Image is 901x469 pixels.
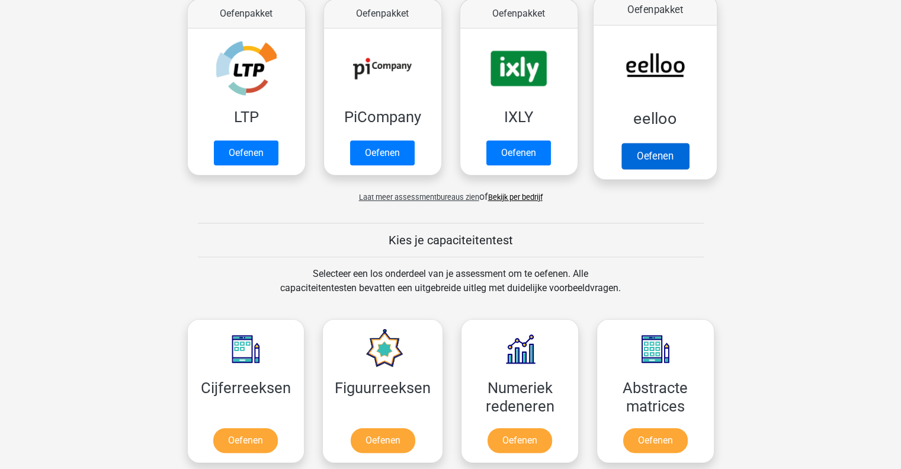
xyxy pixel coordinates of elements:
[198,233,704,247] h5: Kies je capaciteitentest
[623,428,688,453] a: Oefenen
[488,428,552,453] a: Oefenen
[488,193,543,202] a: Bekijk per bedrijf
[178,180,723,204] div: of
[351,428,415,453] a: Oefenen
[213,428,278,453] a: Oefenen
[486,141,551,165] a: Oefenen
[359,193,479,202] span: Laat meer assessmentbureaus zien
[621,143,688,169] a: Oefenen
[350,141,415,165] a: Oefenen
[269,267,632,310] div: Selecteer een los onderdeel van je assessment om te oefenen. Alle capaciteitentesten bevatten een...
[214,141,278,165] a: Oefenen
